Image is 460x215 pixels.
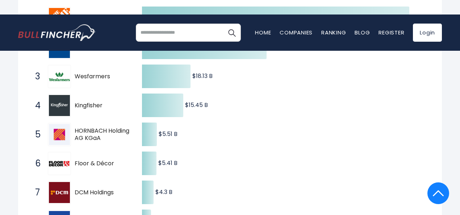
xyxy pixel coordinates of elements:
[49,72,70,81] img: Wesfarmers
[192,72,213,80] text: $18.13 B
[75,160,129,168] span: Floor & Décor
[158,159,177,167] text: $5.41 B
[321,29,346,36] a: Ranking
[355,29,370,36] a: Blog
[32,157,39,170] span: 6
[32,99,39,112] span: 4
[185,101,208,109] text: $15.45 B
[255,29,271,36] a: Home
[18,24,96,41] a: Go to homepage
[49,95,70,116] img: Kingfisher
[75,102,129,109] span: Kingfisher
[49,161,70,167] img: Floor & Décor
[32,186,39,199] span: 7
[223,24,241,42] button: Search
[18,24,96,41] img: bullfincher logo
[159,130,177,138] text: $5.51 B
[379,29,404,36] a: Register
[75,127,129,142] span: HORNBACH Holding AG KGaA
[32,70,39,83] span: 3
[49,8,70,29] img: The Home Depot
[155,188,172,196] text: $4.3 B
[381,14,407,22] text: $100.05 B
[32,128,39,141] span: 5
[280,29,313,36] a: Companies
[32,12,39,25] span: 1
[75,73,129,80] span: Wesfarmers
[48,7,75,30] a: The Home Depot
[75,189,129,197] span: DCM Holdings
[49,124,70,145] img: HORNBACH Holding AG KGaA
[413,24,442,42] a: Login
[49,182,70,203] img: DCM Holdings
